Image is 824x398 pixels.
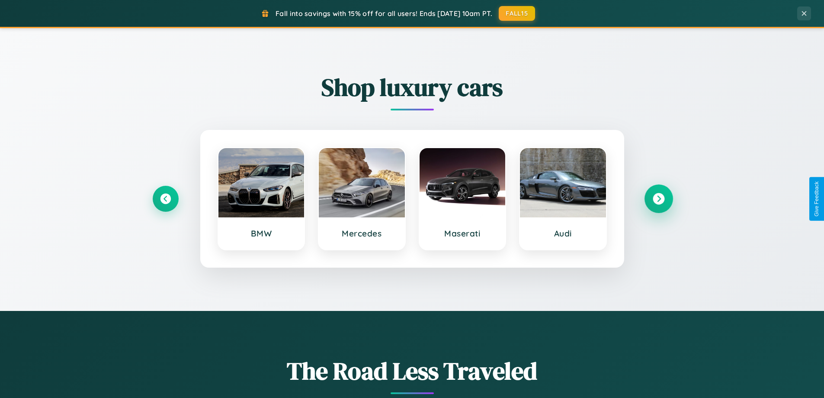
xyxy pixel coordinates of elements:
h3: Maserati [428,228,497,239]
h3: Mercedes [327,228,396,239]
button: FALL15 [499,6,535,21]
h3: Audi [529,228,597,239]
h3: BMW [227,228,296,239]
h2: Shop luxury cars [153,71,672,104]
h1: The Road Less Traveled [153,354,672,388]
div: Give Feedback [814,181,820,217]
span: Fall into savings with 15% off for all users! Ends [DATE] 10am PT. [276,9,492,18]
